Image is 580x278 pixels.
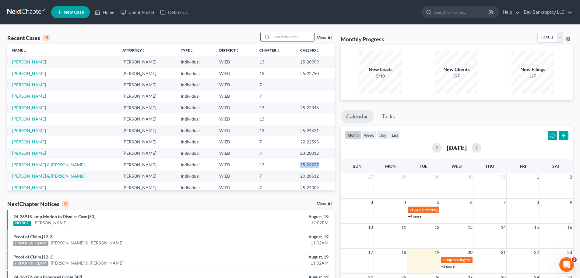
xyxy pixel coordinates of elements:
td: Individual [176,113,214,125]
a: [PERSON_NAME] & [PERSON_NAME] [51,260,123,266]
div: 1/7 [511,73,554,79]
span: 3 [370,199,374,206]
span: 16 [567,224,573,231]
td: [PERSON_NAME] [118,113,176,125]
span: 27 [367,173,374,181]
div: PROOF OF CLAIM [13,261,48,266]
td: 7 [255,148,295,159]
td: WIEB [214,125,255,136]
div: New Leads [359,66,402,73]
span: Sun [353,164,362,169]
input: Search by name... [434,6,489,18]
a: [PERSON_NAME] & [PERSON_NAME] [51,240,123,246]
td: 23-20012 [295,148,335,159]
td: 7 [255,171,295,182]
td: 22-22593 [295,136,335,147]
td: 25-22346 [295,102,335,113]
span: 23 [567,249,573,256]
td: 25-24227 [295,159,335,170]
span: 341(a) meeting for [PERSON_NAME] [414,208,473,212]
span: 19 [434,249,440,256]
a: [PERSON_NAME] [12,185,46,190]
a: [PERSON_NAME] [12,105,46,110]
td: 7 [255,91,295,102]
div: Recent Cases [7,34,50,42]
td: WIEB [214,182,255,193]
span: 29 [434,173,440,181]
span: Tue [420,164,427,169]
td: Individual [176,91,214,102]
a: +4 more [408,214,421,218]
button: list [389,131,401,139]
a: Bay Bankruptcy LLC [521,7,572,18]
button: day [377,131,389,139]
div: August, 19 [227,234,329,240]
td: [PERSON_NAME] [118,159,176,170]
td: WIEB [214,171,255,182]
span: 7 [503,199,506,206]
span: 9a [410,208,413,212]
div: 12:02PM [227,220,329,226]
span: Fri [520,164,526,169]
a: Nameunfold_more [12,48,27,52]
a: Districtunfold_more [219,48,239,52]
span: 13 [467,224,473,231]
span: 4 [403,199,407,206]
a: Home [92,7,118,18]
span: 8 [536,199,540,206]
span: 6 [469,199,473,206]
td: 7 [255,182,295,193]
i: unfold_more [23,49,27,52]
td: 13 [255,56,295,67]
a: 24-26915-kmp Motion to Dismiss Case [50] [13,214,95,219]
div: New Clients [435,66,478,73]
a: View All [317,36,332,40]
td: Individual [176,171,214,182]
td: [PERSON_NAME] [118,171,176,182]
td: 25-24309 [295,182,335,193]
a: [PERSON_NAME] [12,93,46,99]
span: 14 [500,224,506,231]
span: hearing for [PERSON_NAME] & [PERSON_NAME] [453,258,532,262]
td: Individual [176,159,214,170]
i: unfold_more [316,49,320,52]
span: 9 [569,199,573,206]
span: 1 [572,257,577,262]
td: [PERSON_NAME] [118,125,176,136]
td: 25-22750 [295,68,335,79]
span: 17 [367,249,374,256]
td: 7 [255,136,295,147]
td: WIEB [214,148,255,159]
span: 12 [434,224,440,231]
a: Tasks [376,110,400,123]
span: 20 [467,249,473,256]
a: [PERSON_NAME] [12,139,46,144]
a: [PERSON_NAME] [12,116,46,121]
span: 2 [569,173,573,181]
span: 15 [533,224,540,231]
td: [PERSON_NAME] [118,148,176,159]
h3: Monthly Progress [341,35,384,43]
span: 31 [500,173,506,181]
span: 10 [367,224,374,231]
a: [PERSON_NAME] [12,71,46,76]
td: WIEB [214,68,255,79]
td: 13 [255,125,295,136]
div: NextChapter Notices [7,200,69,208]
span: Thu [485,164,494,169]
span: 28 [401,173,407,181]
button: month [345,131,361,139]
a: [PERSON_NAME] [12,59,46,64]
div: 11:02AM [227,240,329,246]
a: [PERSON_NAME] & [PERSON_NAME] [12,162,85,167]
td: [PERSON_NAME] [118,79,176,90]
td: Individual [176,182,214,193]
td: [PERSON_NAME] [118,91,176,102]
a: [PERSON_NAME] [12,82,46,87]
span: 22 [533,249,540,256]
div: PROOF OF CLAIM [13,241,48,246]
td: WIEB [214,159,255,170]
span: 1:30p [443,258,452,262]
span: 5 [436,199,440,206]
td: Individual [176,136,214,147]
